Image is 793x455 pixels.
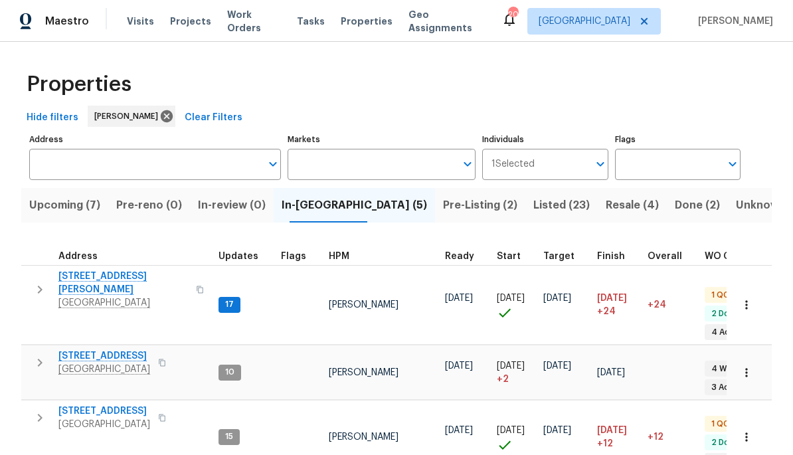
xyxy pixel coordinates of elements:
span: Start [497,252,521,261]
span: Overall [648,252,682,261]
div: Target renovation project end date [543,252,586,261]
span: [STREET_ADDRESS] [58,405,150,418]
span: 17 [220,299,239,310]
div: Projected renovation finish date [597,252,637,261]
span: [DATE] [543,294,571,303]
span: 15 [220,431,238,442]
span: Hide filters [27,110,78,126]
span: Properties [341,15,393,28]
span: + 2 [497,373,509,386]
div: Earliest renovation start date (first business day after COE or Checkout) [445,252,486,261]
label: Address [29,136,281,143]
button: Open [458,155,477,173]
span: Projects [170,15,211,28]
span: +24 [648,300,666,310]
span: [PERSON_NAME] [329,368,398,377]
td: Project started on time [491,265,538,345]
div: 20 [508,8,517,21]
span: [DATE] [445,294,473,303]
span: Pre-Listing (2) [443,196,517,215]
span: Target [543,252,574,261]
span: 1 Selected [491,159,535,170]
button: Open [264,155,282,173]
div: Actual renovation start date [497,252,533,261]
span: Geo Assignments [408,8,485,35]
span: Work Orders [227,8,281,35]
button: Clear Filters [179,106,248,130]
span: 3 Accepted [706,382,764,393]
span: [DATE] [543,426,571,435]
span: Tasks [297,17,325,26]
span: Flags [281,252,306,261]
span: Listed (23) [533,196,590,215]
div: [PERSON_NAME] [88,106,175,127]
span: 1 QC [706,290,735,301]
span: +12 [597,437,613,450]
span: [PERSON_NAME] [94,110,163,123]
span: [GEOGRAPHIC_DATA] [58,418,150,431]
span: Pre-reno (0) [116,196,182,215]
span: [DATE] [597,294,627,303]
td: Scheduled to finish 24 day(s) late [592,265,642,345]
span: 2 Done [706,308,745,319]
td: Project started 2 days late [491,345,538,400]
span: Maestro [45,15,89,28]
button: Hide filters [21,106,84,130]
span: [DATE] [597,426,627,435]
span: Finish [597,252,625,261]
span: Visits [127,15,154,28]
label: Flags [615,136,741,143]
span: 4 WIP [706,363,739,375]
span: [PERSON_NAME] [329,300,398,310]
button: Open [591,155,610,173]
span: Resale (4) [606,196,659,215]
label: Markets [288,136,476,143]
span: [PERSON_NAME] [693,15,773,28]
span: 4 Accepted [706,327,764,338]
span: [DATE] [445,361,473,371]
span: [DATE] [543,361,571,371]
span: Done (2) [675,196,720,215]
span: [DATE] [597,368,625,377]
button: Open [723,155,742,173]
span: In-review (0) [198,196,266,215]
span: In-[GEOGRAPHIC_DATA] (5) [282,196,427,215]
div: Days past target finish date [648,252,694,261]
span: HPM [329,252,349,261]
span: 2 Done [706,437,745,448]
span: Address [58,252,98,261]
span: +24 [597,305,616,318]
span: [DATE] [497,294,525,303]
span: Ready [445,252,474,261]
span: Properties [27,78,132,91]
span: WO Completion [705,252,778,261]
span: [DATE] [497,426,525,435]
span: [GEOGRAPHIC_DATA] [539,15,630,28]
span: [DATE] [497,361,525,371]
span: [PERSON_NAME] [329,432,398,442]
span: [DATE] [445,426,473,435]
span: Clear Filters [185,110,242,126]
span: +12 [648,432,663,442]
span: 1 QC [706,418,735,430]
label: Individuals [482,136,608,143]
span: 10 [220,367,240,378]
td: 24 day(s) past target finish date [642,265,699,345]
span: Upcoming (7) [29,196,100,215]
span: Updates [219,252,258,261]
